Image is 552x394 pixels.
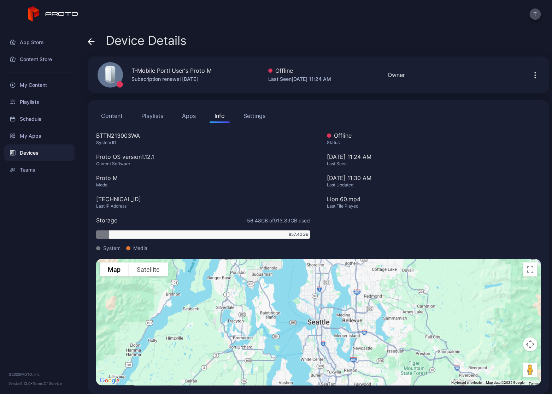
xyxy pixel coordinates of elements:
[96,153,310,161] div: Proto OS version 1.12.1
[327,195,541,203] div: Lion 60.mp4
[100,262,129,276] button: Show street map
[327,174,541,182] div: [DATE] 11:30 AM
[388,71,405,79] div: Owner
[4,77,75,94] a: My Content
[96,109,128,123] button: Content
[136,109,168,123] button: Playlists
[327,131,541,140] div: Offline
[4,144,75,161] a: Devices
[96,140,310,145] div: System ID
[33,381,62,386] a: Terms Of Service
[98,376,121,385] img: Google
[177,109,201,123] button: Apps
[523,363,537,377] button: Drag Pegman onto the map to open Street View
[131,75,212,83] div: Subscription renewal [DATE]
[129,262,168,276] button: Show satellite imagery
[289,231,309,238] span: 857.40 GB
[4,161,75,178] a: Teams
[8,381,33,386] span: Version 1.12.0 •
[96,131,310,140] div: BTTN213003WA
[327,153,541,174] div: [DATE] 11:24 AM
[103,244,121,252] span: System
[529,382,539,386] a: Terms
[131,66,212,75] div: T-Mobile Portl User's Proto M
[327,182,541,188] div: Last Updated
[96,203,310,209] div: Last IP Address
[215,112,225,120] div: Info
[4,51,75,68] a: Content Store
[243,112,265,120] div: Settings
[4,34,75,51] a: App Store
[96,195,310,203] div: [TECHNICAL_ID]
[106,34,187,47] span: Device Details
[98,376,121,385] a: Open this area in Google Maps (opens a new window)
[210,109,230,123] button: Info
[247,217,310,224] span: 56.48 GB of 913.89 GB used
[327,161,541,167] div: Last Seen
[268,66,331,75] div: Offline
[327,203,541,209] div: Last File Played
[4,111,75,127] a: Schedule
[96,161,310,167] div: Current Software
[4,94,75,111] a: Playlists
[239,109,270,123] button: Settings
[523,262,537,276] button: Toggle fullscreen view
[96,174,310,182] div: Proto M
[486,381,524,384] span: Map data ©2025 Google
[96,182,310,188] div: Model
[268,75,331,83] div: Last Seen [DATE] 11:24 AM
[96,216,117,225] div: Storage
[8,371,70,377] div: © 2025 PROTO, Inc.
[451,380,482,385] button: Keyboard shortcuts
[4,127,75,144] a: My Apps
[327,140,541,145] div: Status
[523,337,537,351] button: Map camera controls
[529,8,541,20] button: T
[133,244,147,252] span: Media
